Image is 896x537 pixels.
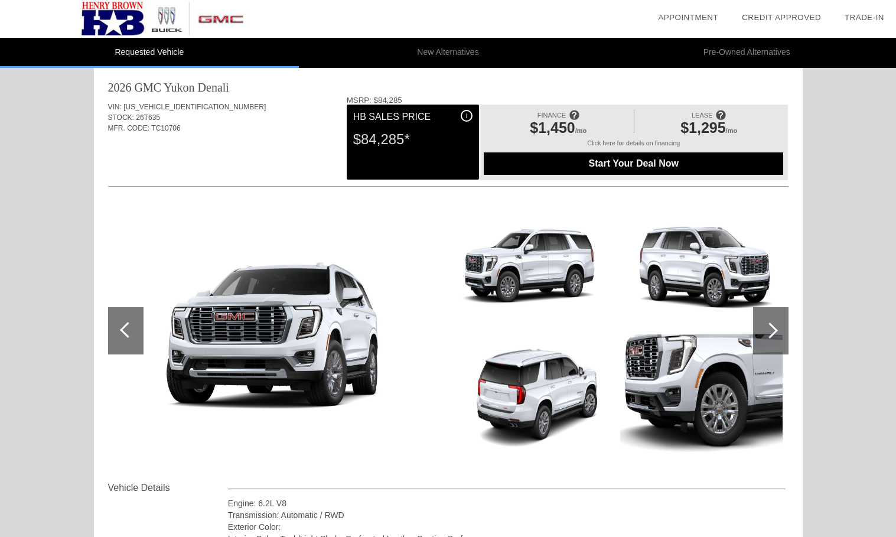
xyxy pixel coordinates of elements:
div: Exterior Color: [228,521,786,533]
div: /mo [640,119,778,139]
a: Appointment [658,13,718,22]
li: New Alternatives [299,38,598,68]
div: MSRP: $84,285 [347,96,789,105]
span: FINANCE [537,112,566,119]
span: STOCK: [108,113,134,122]
div: Click here for details on financing [484,139,783,152]
span: LEASE [692,112,712,119]
span: 26T635 [136,113,160,122]
div: HB Sales Price [353,110,473,124]
span: $1,450 [530,119,575,136]
img: 4.jpg [620,206,783,327]
span: $1,295 [680,119,725,136]
div: Quoted on [DATE] 10:00:06 AM [108,151,789,170]
span: [US_VEHICLE_IDENTIFICATION_NUMBER] [123,103,266,111]
img: 1.jpg [108,237,443,425]
span: TC10706 [151,124,180,132]
a: Credit Approved [742,13,821,22]
div: Transmission: Automatic / RWD [228,509,786,521]
img: 2.jpg [452,206,614,327]
img: 3.jpg [452,334,614,456]
div: Denali [198,79,229,96]
div: Engine: 6.2L V8 [228,497,786,509]
span: VIN: [108,103,122,111]
div: $84,285* [353,124,473,155]
span: i [466,112,468,120]
span: MFR. CODE: [108,124,150,132]
a: Trade-In [845,13,884,22]
li: Pre-Owned Alternatives [597,38,896,68]
div: /mo [490,119,627,139]
img: 5.jpg [620,334,783,456]
span: Start Your Deal Now [498,158,768,169]
div: Vehicle Details [108,481,228,495]
div: 2026 GMC Yukon [108,79,195,96]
